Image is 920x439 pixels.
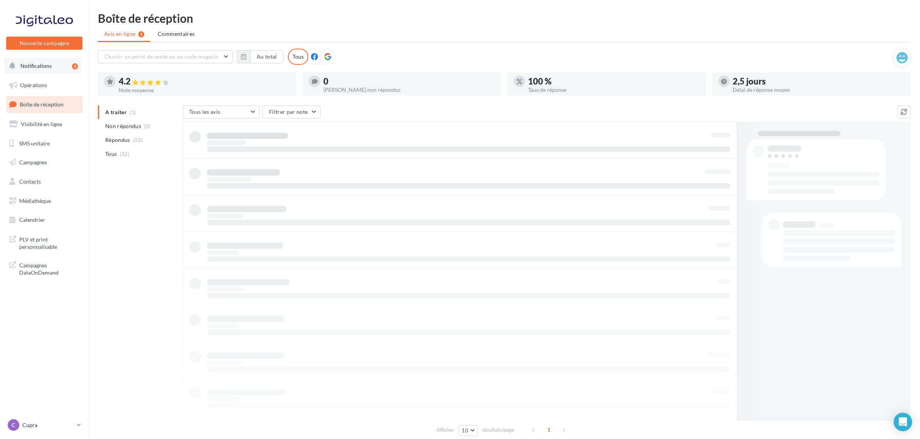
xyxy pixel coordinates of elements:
a: Contacts [5,174,84,190]
span: PLV et print personnalisable [19,234,79,251]
div: [PERSON_NAME] non répondus [323,87,495,93]
span: 10 [462,427,469,434]
div: Tous [288,49,308,65]
span: Opérations [20,82,47,88]
span: C [12,421,15,429]
span: résultats/page [482,426,514,434]
div: 3 [72,63,78,69]
div: Boîte de réception [98,12,911,24]
span: Répondus [105,136,130,144]
button: Au total [237,50,284,63]
span: Campagnes DataOnDemand [19,260,79,277]
a: Calendrier [5,212,84,228]
span: (32) [133,137,143,143]
div: Délai de réponse moyen [733,87,905,93]
span: Contacts [19,178,41,185]
button: Notifications 3 [5,58,81,74]
button: Nouvelle campagne [6,37,82,50]
a: Médiathèque [5,193,84,209]
span: Tous les avis [189,108,220,115]
a: Opérations [5,77,84,93]
div: 2,5 jours [733,77,905,86]
button: 10 [459,425,478,436]
span: Choisir un point de vente ou un code magasin [104,53,219,60]
span: (0) [144,123,151,129]
span: SMS unitaire [19,140,50,146]
span: Notifications [20,62,52,69]
span: Visibilité en ligne [21,121,62,127]
span: 1 [543,424,555,436]
button: Choisir un point de vente ou un code magasin [98,50,233,63]
a: Visibilité en ligne [5,116,84,132]
div: Note moyenne [119,88,290,93]
span: Commentaires [158,30,195,37]
a: C Cupra [6,418,82,432]
a: SMS unitaire [5,135,84,152]
span: Tous [105,150,117,158]
div: 100 % [528,77,700,86]
a: PLV et print personnalisable [5,231,84,254]
a: Boîte de réception [5,96,84,113]
span: Afficher [437,426,454,434]
div: 0 [323,77,495,86]
span: Boîte de réception [20,101,64,108]
button: Au total [250,50,284,63]
button: Tous les avis [183,105,260,118]
span: Non répondus [105,122,141,130]
a: Campagnes DataOnDemand [5,257,84,280]
p: Cupra [22,421,74,429]
button: Filtrer par note [262,105,321,118]
div: Open Intercom Messenger [894,413,912,431]
span: Médiathèque [19,198,51,204]
span: (32) [120,151,130,157]
div: 4.2 [119,77,290,86]
a: Campagnes [5,154,84,171]
div: Taux de réponse [528,87,700,93]
span: Campagnes [19,159,47,165]
span: Calendrier [19,216,45,223]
